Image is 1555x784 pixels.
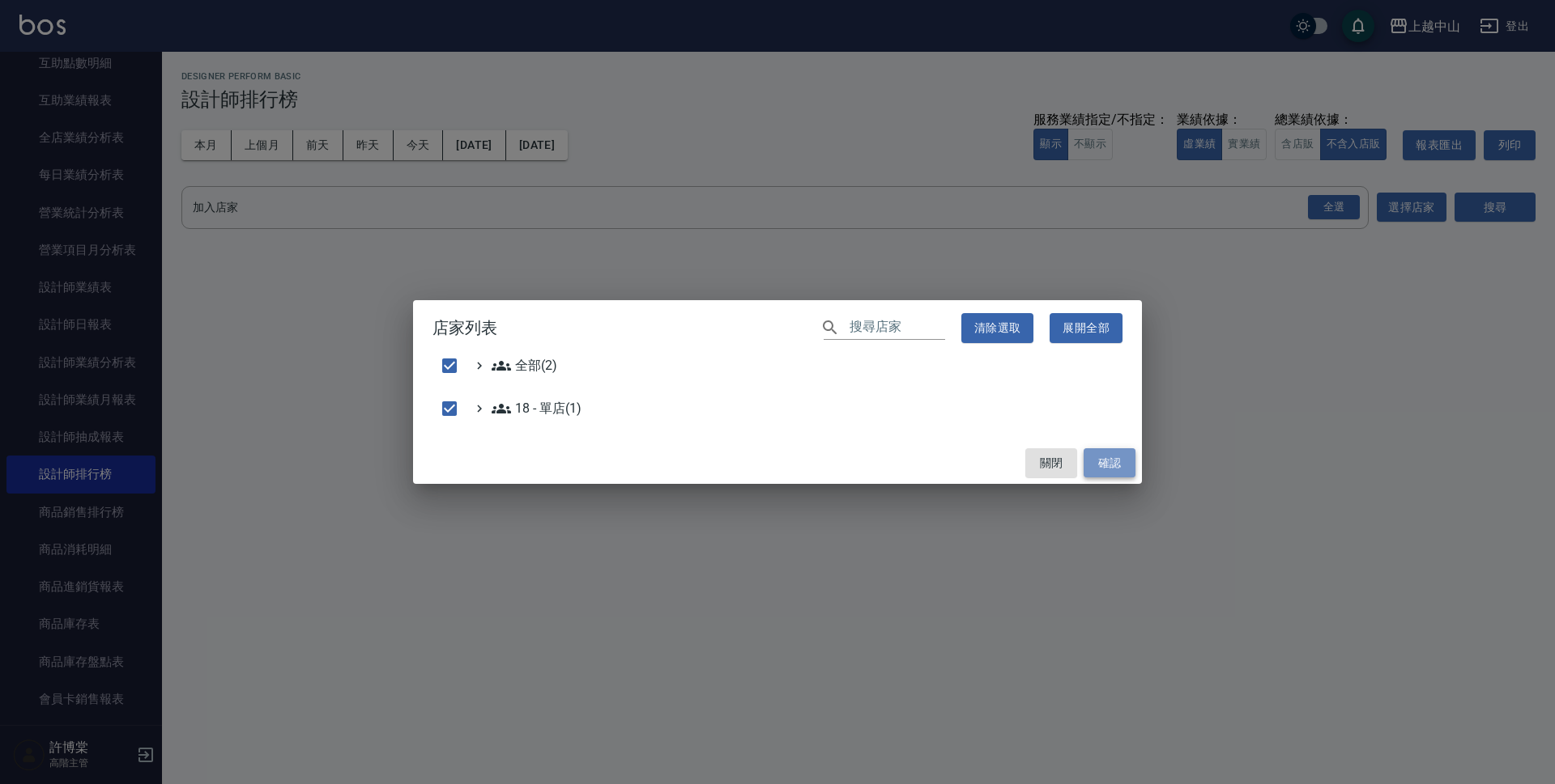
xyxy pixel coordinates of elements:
[492,356,557,375] span: 全部(2)
[850,316,945,340] input: 搜尋店家
[1050,313,1123,343] button: 展開全部
[1084,448,1135,478] button: 確認
[961,313,1034,343] button: 清除選取
[1025,448,1077,478] button: 關閉
[413,300,1142,356] h2: 店家列表
[492,399,582,418] span: 18 - 單店(1)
